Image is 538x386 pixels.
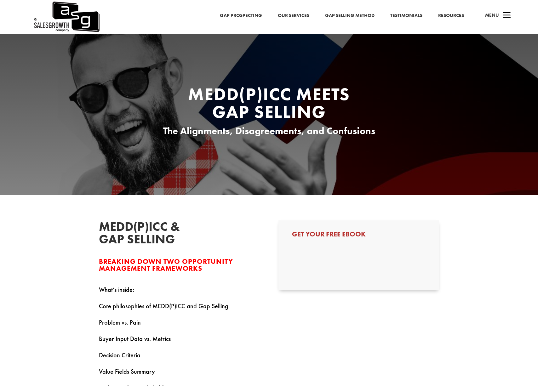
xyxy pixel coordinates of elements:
span: Menu [485,12,499,18]
a: Gap Selling Method [325,12,375,20]
h3: The Alignments, Disagreements, and Confusions [149,124,389,142]
a: Resources [438,12,464,20]
p: What’s inside: [99,285,260,301]
p: Decision Criteria [99,350,260,366]
a: Our Services [278,12,309,20]
a: Gap Prospecting [220,12,262,20]
span: Breaking down two opportunity management frameworks [99,257,233,273]
p: Buyer Input Data vs. Metrics [99,334,260,350]
a: Testimonials [390,12,422,20]
p: Problem vs. Pain [99,317,260,334]
p: Value Fields Summary [99,366,260,383]
p: Core philosophies of MEDD(P)ICC and Gap Selling [99,301,260,317]
h3: Get Your Free Ebook [292,231,426,241]
h2: MEDD(P)ICC & Gap Selling [99,220,193,249]
span: a [501,9,513,22]
h1: MEDD(P)ICC Meets Gap Selling [149,85,389,124]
